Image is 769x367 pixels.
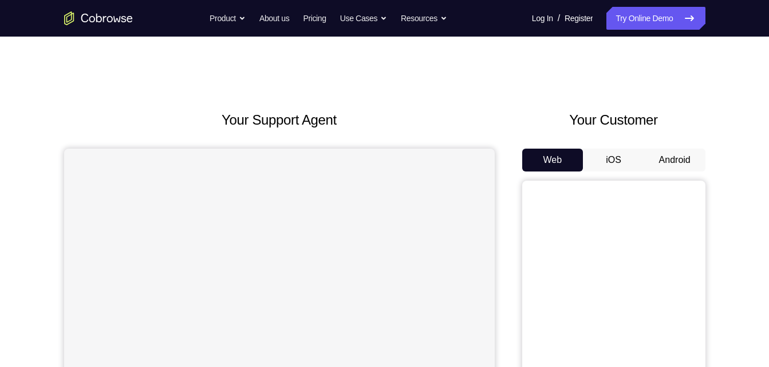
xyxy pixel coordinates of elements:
[532,7,553,30] a: Log In
[64,110,495,130] h2: Your Support Agent
[583,149,644,171] button: iOS
[558,11,560,25] span: /
[522,110,705,130] h2: Your Customer
[401,7,447,30] button: Resources
[522,149,583,171] button: Web
[606,7,705,30] a: Try Online Demo
[303,7,326,30] a: Pricing
[64,11,133,25] a: Go to the home page
[565,7,593,30] a: Register
[259,7,289,30] a: About us
[210,7,246,30] button: Product
[340,7,387,30] button: Use Cases
[644,149,705,171] button: Android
